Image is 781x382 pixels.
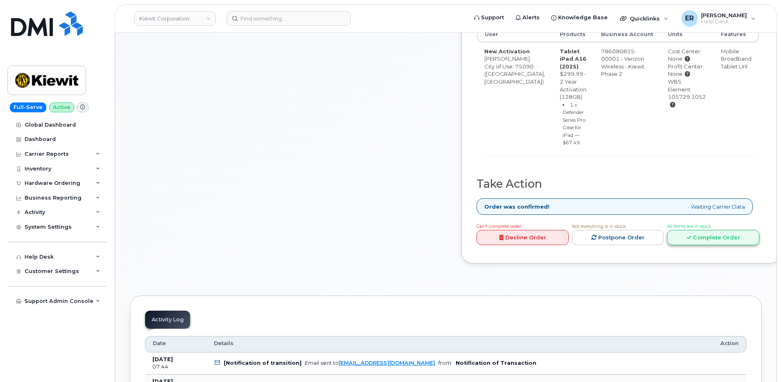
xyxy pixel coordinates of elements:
span: All Items are in stock [667,224,711,229]
a: [EMAIL_ADDRESS][DOMAIN_NAME] [339,360,435,366]
a: Kiewit Corporation [134,11,216,26]
th: Action [713,336,747,352]
td: $299.99 - 2 Year Activation (128GB) [552,42,594,155]
span: Support [481,14,504,22]
a: Postpone Order [572,230,664,245]
span: Alerts [522,14,540,22]
span: Date [153,340,166,347]
a: Support [468,9,510,26]
a: Complete Order [667,230,759,245]
a: Knowledge Base [545,9,613,26]
span: [PERSON_NAME] [701,12,747,18]
div: Waiting Carrier Data [477,198,753,215]
div: Profit Center: None [668,63,706,78]
input: Find something... [227,11,351,26]
div: Elaine Rosser [676,10,761,27]
a: Decline Order [477,230,569,245]
div: Quicklinks [614,10,674,27]
div: Email sent to [305,360,435,366]
span: ER [685,14,694,23]
span: Can't complete order [477,224,521,229]
span: Help Desk [701,18,747,25]
b: [DATE] [152,356,173,362]
b: [Notification of transition] [224,360,302,366]
strong: Tablet iPad A16 (2025) [560,48,586,70]
b: Notification of Transaction [456,360,536,366]
div: Cost Center: None [668,48,706,63]
strong: Order was confirmed! [484,203,549,211]
iframe: Messenger Launcher [745,346,775,376]
span: Knowledge Base [558,14,608,22]
a: Alerts [510,9,545,26]
h2: Take Action [477,178,759,190]
strong: New Activation [484,48,530,55]
span: Not everything is in stock [572,224,626,229]
span: Quicklinks [630,15,660,22]
div: 07:44 [152,363,199,371]
span: Details [214,340,234,347]
td: 786080835-00001 - Verizon Wireless - Kiewit Phase 2 [594,42,661,155]
td: [PERSON_NAME] City of Use: 75090 ([GEOGRAPHIC_DATA], [GEOGRAPHIC_DATA]) [477,42,552,155]
small: 1 x Defender Series Pro Case for iPad — $67.49 [563,102,586,146]
div: WBS Element: 105729.1052 [668,78,706,108]
span: from: [438,360,452,366]
td: Mobile Broadband Tablet Unl [713,42,759,155]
